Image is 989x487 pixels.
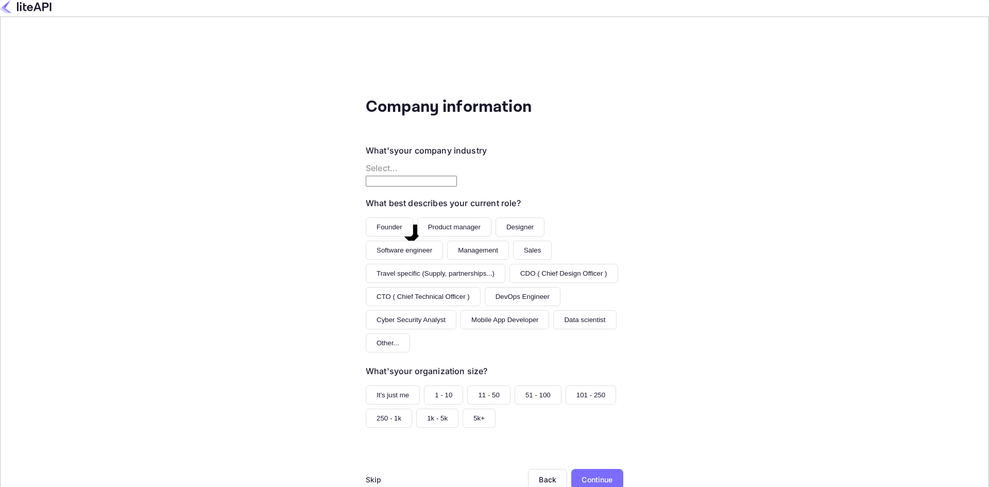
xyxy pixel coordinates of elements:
button: Software engineer [366,241,443,260]
button: DevOps Engineer [485,287,560,306]
button: 51 - 100 [515,385,561,405]
button: CTO ( Chief Technical Officer ) [366,287,481,306]
div: Company information [366,95,572,120]
button: 11 - 50 [467,385,510,405]
div: Without label [366,162,457,174]
button: Management [447,241,509,260]
div: What's your company industry [366,144,487,157]
div: Skip [366,474,382,485]
button: Cyber Security Analyst [366,310,456,329]
button: CDO ( Chief Design Officer ) [509,264,618,283]
div: Continue [582,474,612,485]
button: 5k+ [463,409,496,428]
button: Travel specific (Supply, partnerships...) [366,264,505,283]
button: Sales [513,241,552,260]
button: Product manager [417,217,491,237]
button: 1 - 10 [424,385,463,405]
button: 250 - 1k [366,409,412,428]
div: What best describes your current role? [366,197,521,209]
div: What's your organization size? [366,365,487,377]
button: Designer [496,217,544,237]
button: 101 - 250 [566,385,616,405]
button: It's just me [366,385,420,405]
button: Other... [366,333,410,352]
p: Select... [366,162,457,174]
button: Data scientist [553,310,616,329]
button: Founder [366,217,413,237]
button: 1k - 5k [416,409,458,428]
div: Back [539,475,556,484]
button: Mobile App Developer [461,310,549,329]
